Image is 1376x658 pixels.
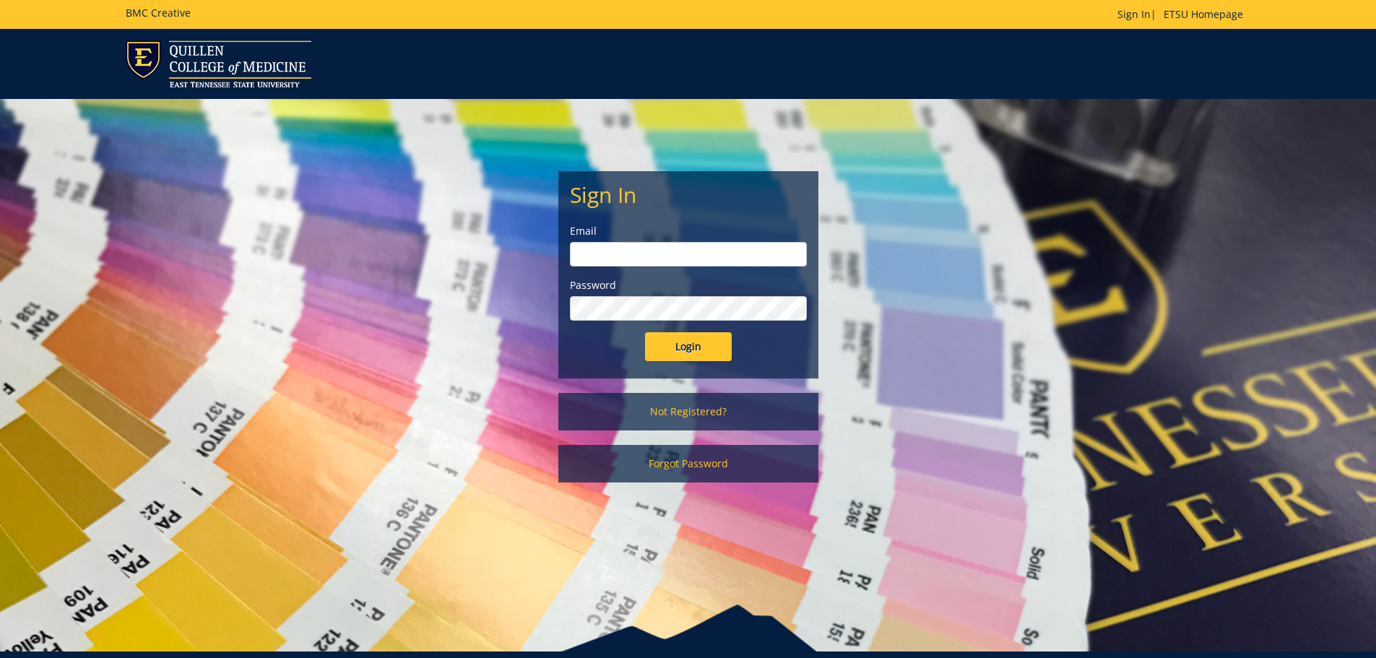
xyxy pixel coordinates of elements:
input: Login [645,332,732,361]
a: Forgot Password [558,445,818,482]
label: Password [570,278,807,293]
img: ETSU logo [126,40,311,87]
p: | [1117,7,1250,22]
a: ETSU Homepage [1156,7,1250,21]
h2: Sign In [570,183,807,207]
h5: BMC Creative [126,7,191,18]
a: Not Registered? [558,393,818,430]
label: Email [570,224,807,238]
a: Sign In [1117,7,1151,21]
